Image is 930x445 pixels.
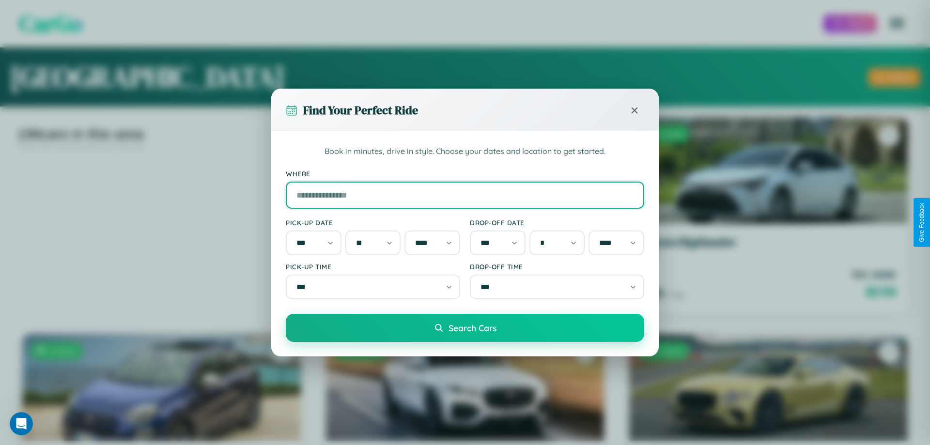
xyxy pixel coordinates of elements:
[286,314,644,342] button: Search Cars
[470,218,644,227] label: Drop-off Date
[286,262,460,271] label: Pick-up Time
[449,322,496,333] span: Search Cars
[470,262,644,271] label: Drop-off Time
[286,218,460,227] label: Pick-up Date
[303,102,418,118] h3: Find Your Perfect Ride
[286,145,644,158] p: Book in minutes, drive in style. Choose your dates and location to get started.
[286,169,644,178] label: Where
